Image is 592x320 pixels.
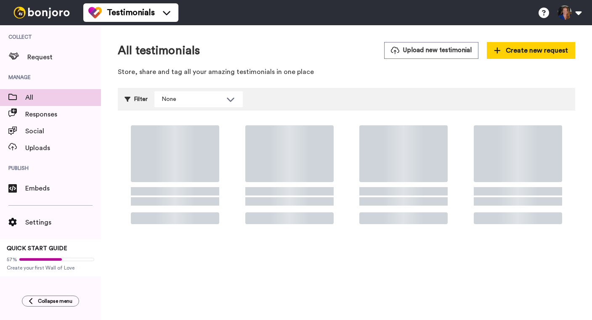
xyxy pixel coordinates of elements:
[125,91,148,107] div: Filter
[7,264,94,271] span: Create your first Wall of Love
[162,95,222,103] div: None
[88,6,102,19] img: tm-color.svg
[118,67,575,77] p: Store, share and tag all your amazing testimonials in one place
[25,126,101,136] span: Social
[38,298,72,304] span: Collapse menu
[384,42,478,58] button: Upload new testimonial
[25,183,101,193] span: Embeds
[22,296,79,307] button: Collapse menu
[25,143,101,153] span: Uploads
[107,7,155,19] span: Testimonials
[7,246,67,251] span: QUICK START GUIDE
[7,256,17,263] span: 57%
[27,52,101,62] span: Request
[118,44,200,57] h1: All testimonials
[25,217,101,227] span: Settings
[25,93,101,103] span: All
[494,45,568,56] span: Create new request
[487,42,575,59] button: Create new request
[10,7,73,19] img: bj-logo-header-white.svg
[25,109,101,119] span: Responses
